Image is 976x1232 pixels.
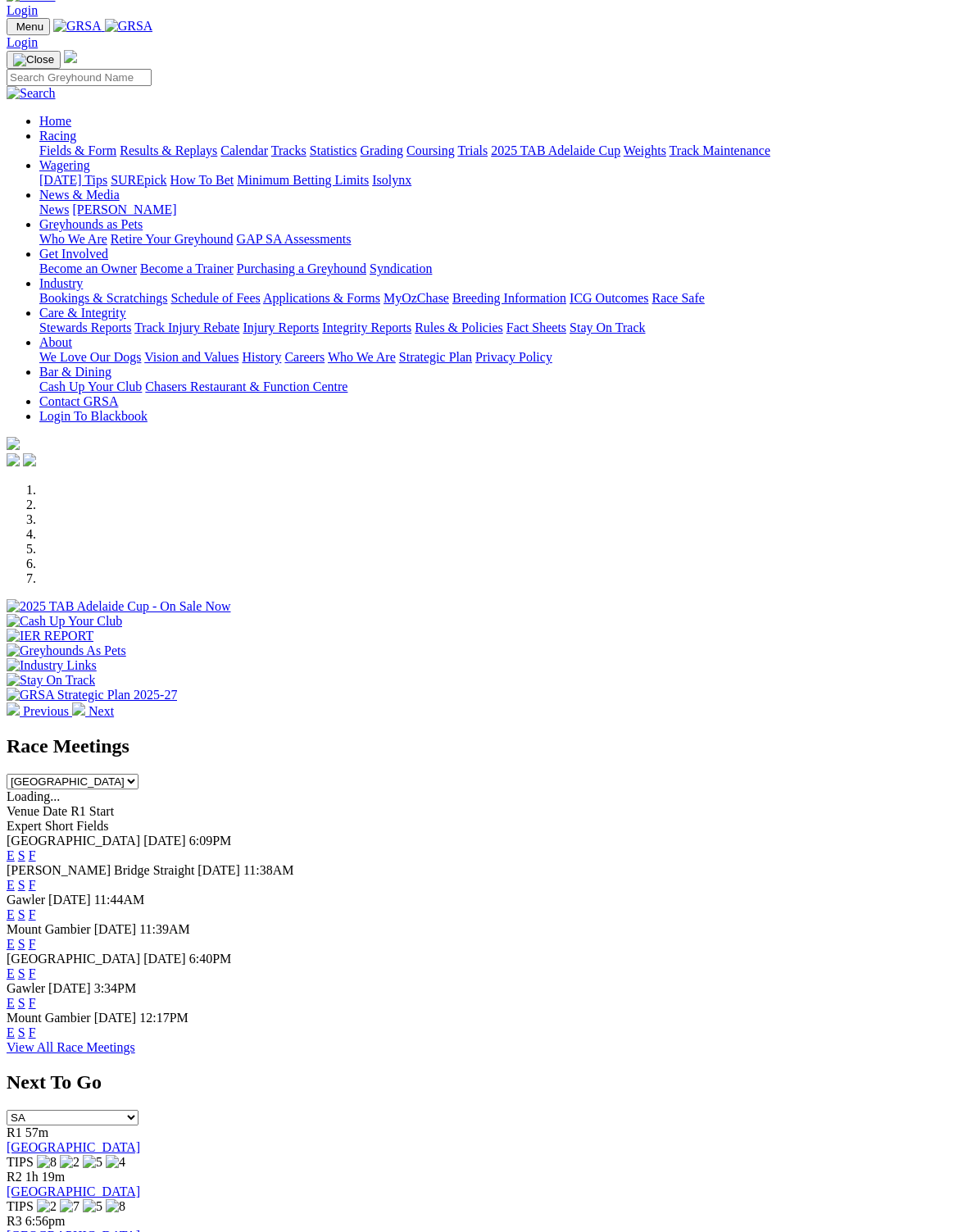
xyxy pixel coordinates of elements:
img: 2 [37,1199,57,1214]
a: ICG Outcomes [570,291,648,305]
a: E [7,848,15,862]
a: Retire Your Greyhound [111,232,234,246]
a: Fact Sheets [506,321,566,334]
img: 5 [83,1155,102,1170]
img: chevron-left-pager-white.svg [7,702,20,716]
a: Home [39,114,71,128]
span: R1 [7,1125,22,1139]
span: 1h 19m [25,1170,65,1184]
a: Track Maintenance [670,143,770,157]
a: Grading [361,143,403,157]
div: News & Media [39,202,969,217]
a: S [18,996,25,1010]
span: R3 [7,1214,22,1228]
span: [DATE] [197,863,240,877]
a: Tracks [271,143,306,157]
img: Close [13,53,54,66]
div: Greyhounds as Pets [39,232,969,247]
a: Racing [39,129,76,143]
a: View All Race Meetings [7,1040,135,1054]
a: Who We Are [39,232,107,246]
a: Who We Are [328,350,396,364]
div: Industry [39,291,969,306]
input: Search [7,69,152,86]
button: Toggle navigation [7,51,61,69]
div: About [39,350,969,365]
a: Track Injury Rebate [134,321,239,334]
img: 4 [106,1155,125,1170]
a: About [39,335,72,349]
span: Fields [76,819,108,833]
img: IER REPORT [7,629,93,643]
a: Coursing [406,143,455,157]
a: Integrity Reports [322,321,411,334]
span: [DATE] [48,981,91,995]
a: [DATE] Tips [39,173,107,187]
span: Mount Gambier [7,1011,91,1025]
span: 6:09PM [189,834,232,848]
span: Gawler [7,981,45,995]
span: Menu [16,20,43,33]
a: Stewards Reports [39,321,131,334]
a: Careers [284,350,325,364]
div: Care & Integrity [39,321,969,335]
a: S [18,878,25,892]
a: SUREpick [111,173,166,187]
a: Results & Replays [120,143,217,157]
a: Vision and Values [144,350,238,364]
img: 8 [37,1155,57,1170]
a: E [7,907,15,921]
span: Date [43,804,67,818]
a: F [29,878,36,892]
img: 8 [106,1199,125,1214]
a: Applications & Forms [263,291,380,305]
span: Gawler [7,893,45,907]
a: Login [7,35,38,49]
span: 3:34PM [94,981,137,995]
img: Cash Up Your Club [7,614,122,629]
a: E [7,996,15,1010]
span: 11:39AM [139,922,190,936]
a: S [18,848,25,862]
span: Next [89,704,114,718]
a: [GEOGRAPHIC_DATA] [7,1184,140,1198]
a: History [242,350,281,364]
span: [DATE] [143,952,186,966]
a: F [29,907,36,921]
span: Venue [7,804,39,818]
a: Syndication [370,261,432,275]
span: [PERSON_NAME] Bridge Straight [7,863,194,877]
img: Industry Links [7,658,97,673]
a: Next [72,704,114,718]
span: [DATE] [94,922,137,936]
h2: Next To Go [7,1071,969,1093]
a: Purchasing a Greyhound [237,261,366,275]
a: E [7,966,15,980]
a: We Love Our Dogs [39,350,141,364]
a: Care & Integrity [39,306,126,320]
span: Mount Gambier [7,922,91,936]
a: Get Involved [39,247,108,261]
span: R2 [7,1170,22,1184]
a: Stay On Track [570,321,645,334]
a: S [18,1025,25,1039]
a: Cash Up Your Club [39,380,142,393]
a: News & Media [39,188,120,202]
span: Previous [23,704,69,718]
a: Statistics [310,143,357,157]
a: Greyhounds as Pets [39,217,143,231]
div: Bar & Dining [39,380,969,394]
a: E [7,1025,15,1039]
a: Breeding Information [452,291,566,305]
img: 5 [83,1199,102,1214]
a: F [29,996,36,1010]
a: S [18,937,25,951]
img: GRSA [105,19,153,34]
a: Strategic Plan [399,350,472,364]
span: Loading... [7,789,60,803]
a: Bookings & Scratchings [39,291,167,305]
a: E [7,937,15,951]
a: Minimum Betting Limits [237,173,369,187]
a: Previous [7,704,72,718]
span: 6:40PM [189,952,232,966]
